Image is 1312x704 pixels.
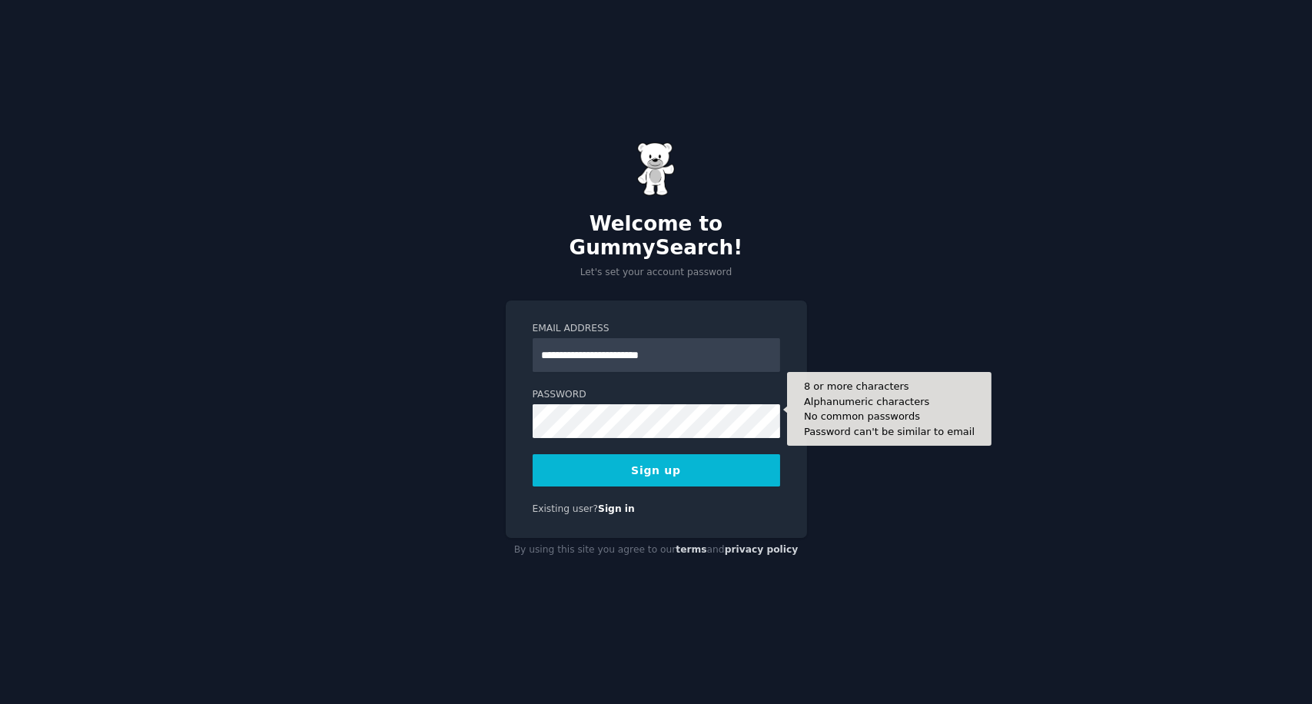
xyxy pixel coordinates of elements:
[676,544,706,555] a: terms
[506,212,807,261] h2: Welcome to GummySearch!
[533,503,599,514] span: Existing user?
[598,503,635,514] a: Sign in
[506,538,807,563] div: By using this site you agree to our and
[725,544,799,555] a: privacy policy
[533,454,780,486] button: Sign up
[533,388,780,402] label: Password
[506,266,807,280] p: Let's set your account password
[533,322,780,336] label: Email Address
[637,142,676,196] img: Gummy Bear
